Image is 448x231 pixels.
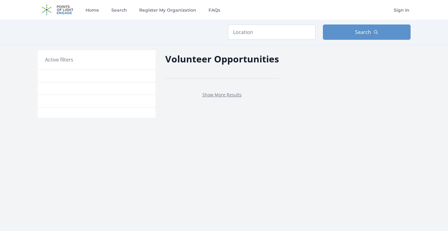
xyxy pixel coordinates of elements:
[45,56,73,63] h3: Active filters
[202,92,242,98] a: Show More Results
[228,24,316,40] input: Location
[165,52,279,66] h2: Volunteer Opportunities
[355,28,371,36] span: Search
[323,24,411,40] button: Search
